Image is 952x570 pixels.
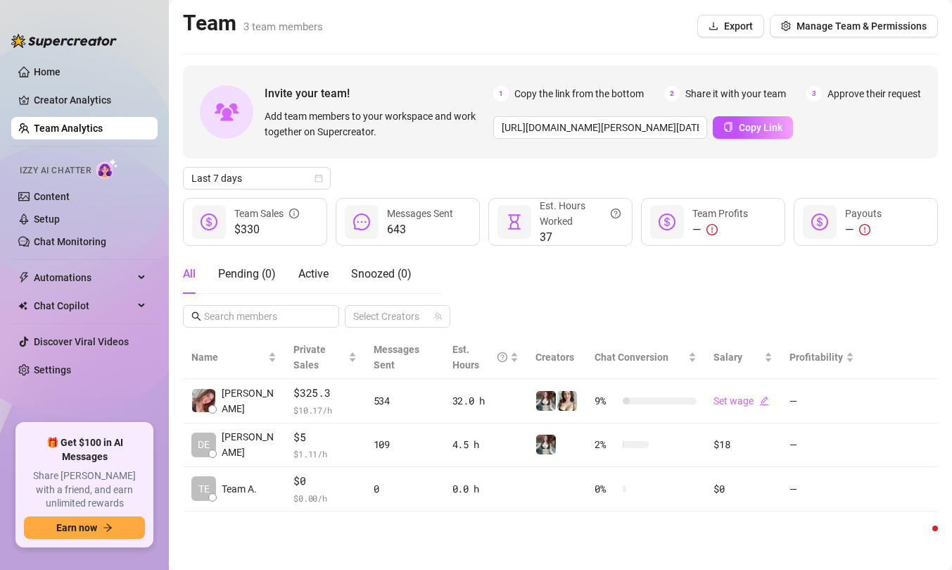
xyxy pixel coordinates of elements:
[811,213,828,230] span: dollar-circle
[713,395,769,407] a: Set wageedit
[781,379,863,423] td: —
[713,116,793,139] button: Copy Link
[374,437,436,452] div: 109
[452,437,519,452] div: 4.5 h
[34,236,106,247] a: Chat Monitoring
[293,491,356,505] span: $ 0.00 /h
[713,352,742,363] span: Salary
[540,198,621,229] div: Est. Hours Worked
[713,437,772,452] div: $18
[506,213,523,230] span: hourglass
[265,85,493,102] span: Invite your team!
[34,295,134,317] span: Chat Copilot
[685,86,786,101] span: Share it with your team
[201,213,217,230] span: dollar-circle
[452,393,519,409] div: 32.0 h
[789,352,843,363] span: Profitability
[293,385,356,402] span: $325.3
[595,393,617,409] span: 9 %
[34,123,103,134] a: Team Analytics
[709,21,718,31] span: download
[198,481,210,497] span: TE
[845,208,882,219] span: Payouts
[18,272,30,283] span: thunderbolt
[96,159,118,179] img: AI Chatter
[692,208,748,219] span: Team Profits
[374,481,436,497] div: 0
[351,267,412,280] span: Snoozed ( 0 )
[806,86,822,101] span: 3
[697,15,764,37] button: Export
[298,267,329,280] span: Active
[452,481,519,497] div: 0.0 h
[191,311,201,321] span: search
[20,164,91,178] span: Izzy AI Chatter
[293,447,356,461] span: $ 1.11 /h
[103,523,113,533] span: arrow-right
[222,429,277,460] span: [PERSON_NAME]
[374,344,419,371] span: Messages Sent
[493,86,509,101] span: 1
[724,20,753,32] span: Export
[34,336,129,347] a: Discover Viral Videos
[24,516,145,539] button: Earn nowarrow-right
[34,364,71,376] a: Settings
[34,89,146,111] a: Creator Analytics
[353,213,370,230] span: message
[595,437,617,452] span: 2 %
[34,213,60,225] a: Setup
[34,66,61,78] a: Home
[56,522,97,533] span: Earn now
[24,469,145,511] span: Share [PERSON_NAME] with a friend, and earn unlimited rewards
[24,436,145,464] span: 🎁 Get $100 in AI Messages
[293,344,326,371] span: Private Sales
[222,385,277,416] span: [PERSON_NAME]
[183,336,285,379] th: Name
[557,391,577,411] img: ONLINE
[452,342,508,373] div: Est. Hours
[497,342,507,373] span: question-circle
[611,198,621,229] span: question-circle
[34,191,70,202] a: Content
[527,336,586,379] th: Creators
[191,349,265,365] span: Name
[723,122,733,132] span: copy
[289,206,299,221] span: info-circle
[664,86,680,101] span: 2
[293,403,356,417] span: $ 10.17 /h
[192,389,215,412] img: Amy August
[692,221,748,238] div: —
[387,221,453,238] span: 643
[514,86,644,101] span: Copy the link from the bottom
[183,266,196,283] div: All
[595,352,668,363] span: Chat Conversion
[659,213,675,230] span: dollar-circle
[234,206,299,221] div: Team Sales
[198,437,210,452] span: DE
[904,522,938,556] iframe: Intercom live chat
[536,391,556,411] img: Amy
[234,221,299,238] span: $330
[191,168,322,189] span: Last 7 days
[218,266,276,283] div: Pending ( 0 )
[293,429,356,446] span: $5
[11,34,117,48] img: logo-BBDzfeDw.svg
[827,86,921,101] span: Approve their request
[204,309,319,324] input: Search members
[293,473,356,490] span: $0
[706,224,718,235] span: exclamation-circle
[796,20,927,32] span: Manage Team & Permissions
[374,393,436,409] div: 534
[595,481,617,497] span: 0 %
[315,174,323,182] span: calendar
[183,10,323,37] h2: Team
[243,20,323,33] span: 3 team members
[713,481,772,497] div: $0
[781,21,791,31] span: setting
[265,109,488,140] span: Add team members to your workspace and work together on Supercreator.
[387,208,453,219] span: Messages Sent
[18,301,27,311] img: Chat Copilot
[739,122,782,133] span: Copy Link
[540,229,621,246] span: 37
[781,467,863,512] td: —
